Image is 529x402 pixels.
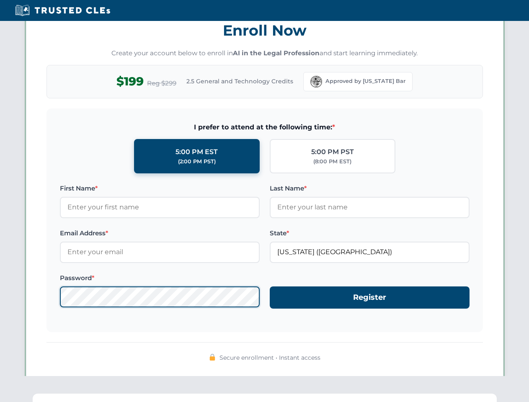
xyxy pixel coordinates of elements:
[60,122,470,133] span: I prefer to attend at the following time:
[325,77,405,85] span: Approved by [US_STATE] Bar
[60,228,260,238] label: Email Address
[270,242,470,263] input: Florida (FL)
[270,183,470,193] label: Last Name
[186,77,293,86] span: 2.5 General and Technology Credits
[270,286,470,309] button: Register
[311,147,354,157] div: 5:00 PM PST
[178,157,216,166] div: (2:00 PM PST)
[60,183,260,193] label: First Name
[175,147,218,157] div: 5:00 PM EST
[270,228,470,238] label: State
[116,72,144,91] span: $199
[147,78,176,88] span: Reg $299
[313,157,351,166] div: (8:00 PM EST)
[233,49,320,57] strong: AI in the Legal Profession
[13,4,113,17] img: Trusted CLEs
[270,197,470,218] input: Enter your last name
[60,273,260,283] label: Password
[46,49,483,58] p: Create your account below to enroll in and start learning immediately.
[46,17,483,44] h3: Enroll Now
[209,354,216,361] img: 🔒
[60,242,260,263] input: Enter your email
[310,76,322,88] img: Florida Bar
[219,353,320,362] span: Secure enrollment • Instant access
[60,197,260,218] input: Enter your first name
